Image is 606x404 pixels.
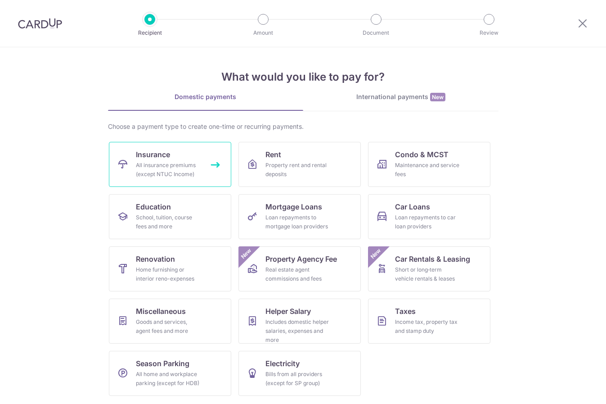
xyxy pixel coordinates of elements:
p: Review [456,28,522,37]
div: Income tax, property tax and stamp duty [395,318,460,336]
a: EducationSchool, tuition, course fees and more [109,194,231,239]
a: TaxesIncome tax, property tax and stamp duty [368,299,490,344]
div: Loan repayments to car loan providers [395,213,460,231]
div: Includes domestic helper salaries, expenses and more [265,318,330,345]
a: RentProperty rent and rental deposits [238,142,361,187]
p: Recipient [117,28,183,37]
span: Car Loans [395,201,430,212]
span: Condo & MCST [395,149,449,160]
span: Season Parking [136,358,189,369]
span: New [368,246,383,261]
div: All insurance premiums (except NTUC Income) [136,161,201,179]
span: Taxes [395,306,416,317]
a: MiscellaneousGoods and services, agent fees and more [109,299,231,344]
p: Document [343,28,409,37]
div: Real estate agent commissions and fees [265,265,330,283]
span: Helper Salary [265,306,311,317]
h4: What would you like to pay for? [108,69,498,85]
div: Property rent and rental deposits [265,161,330,179]
div: School, tuition, course fees and more [136,213,201,231]
span: Miscellaneous [136,306,186,317]
span: New [430,93,445,101]
a: ElectricityBills from all providers (except for SP group) [238,351,361,396]
a: Car LoansLoan repayments to car loan providers [368,194,490,239]
div: Short or long‑term vehicle rentals & leases [395,265,460,283]
div: All home and workplace parking (except for HDB) [136,370,201,388]
a: Condo & MCSTMaintenance and service fees [368,142,490,187]
div: Domestic payments [108,92,303,101]
span: Help [21,6,39,14]
div: Maintenance and service fees [395,161,460,179]
a: Season ParkingAll home and workplace parking (except for HDB) [109,351,231,396]
span: Education [136,201,171,212]
a: Mortgage LoansLoan repayments to mortgage loan providers [238,194,361,239]
span: New [238,246,253,261]
div: International payments [303,92,498,102]
span: Rent [265,149,281,160]
a: InsuranceAll insurance premiums (except NTUC Income) [109,142,231,187]
span: Insurance [136,149,170,160]
div: Bills from all providers (except for SP group) [265,370,330,388]
span: Car Rentals & Leasing [395,254,470,264]
a: RenovationHome furnishing or interior reno-expenses [109,246,231,291]
a: Helper SalaryIncludes domestic helper salaries, expenses and more [238,299,361,344]
img: CardUp [18,18,62,29]
span: Electricity [265,358,300,369]
span: Renovation [136,254,175,264]
a: Car Rentals & LeasingShort or long‑term vehicle rentals & leasesNew [368,246,490,291]
a: Property Agency FeeReal estate agent commissions and feesNew [238,246,361,291]
span: Mortgage Loans [265,201,322,212]
p: Amount [230,28,296,37]
div: Home furnishing or interior reno-expenses [136,265,201,283]
div: Choose a payment type to create one-time or recurring payments. [108,122,498,131]
span: Property Agency Fee [265,254,337,264]
div: Goods and services, agent fees and more [136,318,201,336]
div: Loan repayments to mortgage loan providers [265,213,330,231]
